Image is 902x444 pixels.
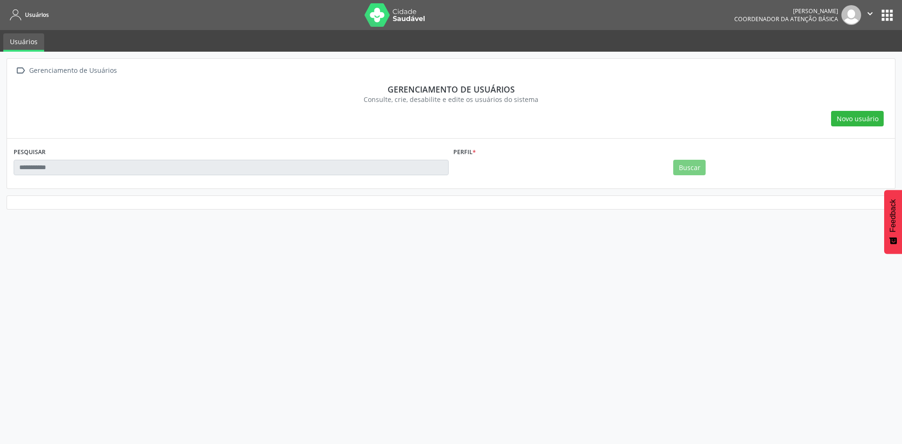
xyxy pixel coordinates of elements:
[889,199,897,232] span: Feedback
[865,8,875,19] i: 
[841,5,861,25] img: img
[879,7,895,23] button: apps
[14,64,118,78] a:  Gerenciamento de Usuários
[25,11,49,19] span: Usuários
[734,15,838,23] span: Coordenador da Atenção Básica
[7,7,49,23] a: Usuários
[831,111,884,127] button: Novo usuário
[14,64,27,78] i: 
[27,64,118,78] div: Gerenciamento de Usuários
[861,5,879,25] button: 
[673,160,706,176] button: Buscar
[837,114,879,124] span: Novo usuário
[14,145,46,160] label: PESQUISAR
[3,33,44,52] a: Usuários
[20,94,882,104] div: Consulte, crie, desabilite e edite os usuários do sistema
[734,7,838,15] div: [PERSON_NAME]
[20,84,882,94] div: Gerenciamento de usuários
[884,190,902,254] button: Feedback - Mostrar pesquisa
[453,145,476,160] label: Perfil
